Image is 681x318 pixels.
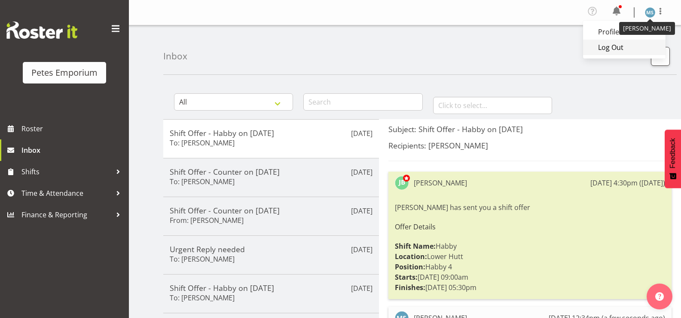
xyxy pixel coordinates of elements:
[6,22,77,39] img: Rosterit website logo
[388,124,672,134] h5: Subject: Shift Offer - Habby on [DATE]
[170,244,373,254] h5: Urgent Reply needed
[433,97,552,114] input: Click to select...
[21,122,125,135] span: Roster
[170,128,373,138] h5: Shift Offer - Habby on [DATE]
[170,139,235,147] h6: To: [PERSON_NAME]
[395,241,436,251] strong: Shift Name:
[395,262,425,272] strong: Position:
[645,7,655,18] img: maureen-sellwood712.jpg
[395,200,665,295] div: [PERSON_NAME] has sent you a shift offer Habby Lower Hutt Habby 4 [DATE] 09:00am [DATE] 05:30pm
[395,272,418,282] strong: Starts:
[303,93,422,111] input: Search
[665,130,681,188] button: Feedback - Show survey
[170,167,373,176] h5: Shift Offer - Counter on [DATE]
[31,66,98,79] div: Petes Emporium
[170,293,235,302] h6: To: [PERSON_NAME]
[669,138,677,168] span: Feedback
[395,283,425,292] strong: Finishes:
[590,178,665,188] div: [DATE] 4:30pm ([DATE])
[163,51,187,61] h4: Inbox
[351,128,373,139] p: [DATE]
[583,40,666,55] a: Log Out
[21,208,112,221] span: Finance & Reporting
[351,244,373,255] p: [DATE]
[655,292,664,301] img: help-xxl-2.png
[351,167,373,177] p: [DATE]
[388,141,672,150] h5: Recipients: [PERSON_NAME]
[21,144,125,157] span: Inbox
[170,206,373,215] h5: Shift Offer - Counter on [DATE]
[351,283,373,293] p: [DATE]
[395,176,409,190] img: jodine-bunn132.jpg
[170,216,244,225] h6: From: [PERSON_NAME]
[395,223,665,231] h6: Offer Details
[351,206,373,216] p: [DATE]
[170,283,373,293] h5: Shift Offer - Habby on [DATE]
[583,24,666,40] a: Profile
[395,252,427,261] strong: Location:
[414,178,467,188] div: [PERSON_NAME]
[21,165,112,178] span: Shifts
[21,187,112,200] span: Time & Attendance
[170,255,235,263] h6: To: [PERSON_NAME]
[170,177,235,186] h6: To: [PERSON_NAME]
